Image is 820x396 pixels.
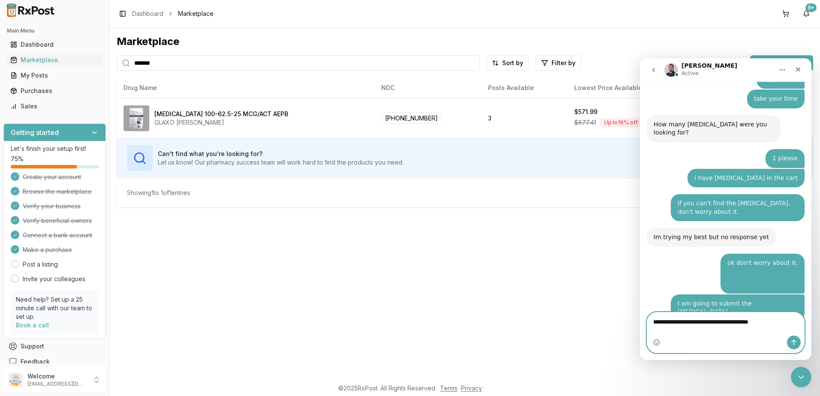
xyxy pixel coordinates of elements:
[158,150,404,158] h3: Can't find what you're looking for?
[799,7,813,21] button: 9+
[16,295,93,321] p: Need help? Set up a 25 minute call with our team to set up.
[486,55,529,71] button: Sort by
[23,202,81,210] span: Verify your business
[574,118,596,127] span: $677.41
[127,189,190,197] div: Showing 1 to 1 of 1 entries
[124,105,149,131] img: Trelegy Ellipta 100-62.5-25 MCG/ACT AEPB
[536,55,581,71] button: Filter by
[11,127,59,138] h3: Getting started
[805,3,817,12] div: 9+
[23,216,92,225] span: Verify beneficial owners
[10,40,99,49] div: Dashboard
[23,231,92,240] span: Connect a bank account
[766,58,808,68] span: List new post
[7,27,102,34] h2: Main Menu
[3,84,106,98] button: Purchases
[23,246,72,254] span: Make a purchase
[600,118,642,127] div: Up to 16 % off
[7,52,102,68] a: Marketplace
[11,144,99,153] p: Let's finish your setup first!
[374,78,482,98] th: NDC
[7,68,102,83] a: My Posts
[132,9,163,18] a: Dashboard
[23,275,85,283] a: Invite your colleagues
[3,339,106,354] button: Support
[7,37,102,52] a: Dashboard
[154,110,288,118] div: [MEDICAL_DATA] 100-62.5-25 MCG/ACT AEPB
[552,59,576,67] span: Filter by
[640,58,811,360] iframe: Intercom live chat
[27,381,87,387] p: [EMAIL_ADDRESS][DOMAIN_NAME]
[132,9,214,18] nav: breadcrumb
[481,78,567,98] th: Posts Available
[7,83,102,99] a: Purchases
[3,354,106,369] button: Feedback
[11,155,24,163] span: 75 %
[10,56,99,64] div: Marketplace
[574,108,597,116] div: $571.99
[10,71,99,80] div: My Posts
[481,98,567,138] td: 3
[7,99,102,114] a: Sales
[117,35,813,48] div: Marketplace
[3,3,58,17] img: RxPost Logo
[21,357,50,366] span: Feedback
[158,158,404,167] p: Let us know! Our pharmacy success team will work hard to find the products you need.
[3,53,106,67] button: Marketplace
[3,38,106,51] button: Dashboard
[23,173,81,181] span: Create your account
[178,9,214,18] span: Marketplace
[381,112,442,124] span: [PHONE_NUMBER]
[23,187,92,196] span: Browse the marketplace
[750,55,813,71] button: List new post
[154,118,288,127] div: GLAXO [PERSON_NAME]
[502,59,523,67] span: Sort by
[23,260,58,269] a: Post a listing
[9,373,22,387] img: User avatar
[16,321,49,329] a: Book a call
[27,372,87,381] p: Welcome
[567,78,686,98] th: Lowest Price Available
[440,384,458,392] a: Terms
[3,69,106,82] button: My Posts
[10,102,99,111] div: Sales
[3,99,106,113] button: Sales
[461,384,482,392] a: Privacy
[791,367,811,387] iframe: Intercom live chat
[10,87,99,95] div: Purchases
